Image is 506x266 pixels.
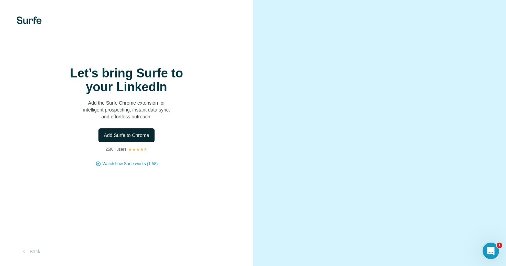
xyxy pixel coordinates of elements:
img: Surfe's logo [17,17,42,24]
span: 1 [497,243,502,248]
iframe: Intercom live chat [483,243,499,259]
button: Back [17,245,45,258]
span: Add Surfe to Chrome [104,132,149,139]
h1: Let’s bring Surfe to your LinkedIn [58,66,196,94]
button: Add Surfe to Chrome [98,128,155,142]
p: Add the Surfe Chrome extension for intelligent prospecting, instant data sync, and effortless out... [58,99,196,120]
p: 25K+ users [105,146,126,152]
button: Watch how Surfe works (1:58) [103,161,158,167]
img: Rating Stars [128,147,148,151]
